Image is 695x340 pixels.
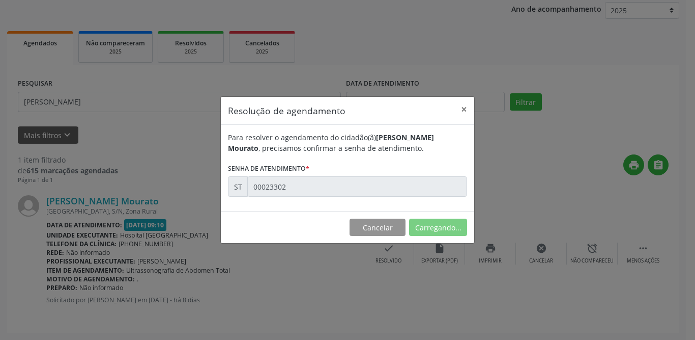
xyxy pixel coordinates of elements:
[350,219,406,236] button: Cancelar
[454,97,474,122] button: Close
[409,219,467,236] button: Carregando...
[228,176,248,197] div: ST
[228,133,434,153] b: [PERSON_NAME] Mourato
[228,104,345,117] h5: Resolução de agendamento
[228,132,467,153] div: Para resolver o agendamento do cidadão(ã) , precisamos confirmar a senha de atendimento.
[228,161,309,176] label: Senha de atendimento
